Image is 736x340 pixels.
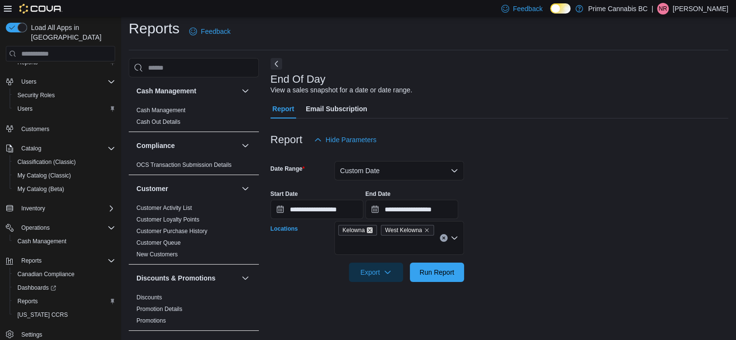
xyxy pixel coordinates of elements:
[10,267,119,281] button: Canadian Compliance
[14,156,80,168] a: Classification (Classic)
[270,165,305,173] label: Date Range
[10,182,119,196] button: My Catalog (Beta)
[136,273,215,283] h3: Discounts & Promotions
[129,19,180,38] h1: Reports
[588,3,647,15] p: Prime Cannabis BC
[136,216,199,223] a: Customer Loyalty Points
[17,255,45,266] button: Reports
[136,107,185,114] a: Cash Management
[19,4,62,14] img: Cova
[17,123,53,135] a: Customers
[10,89,119,102] button: Security Roles
[270,134,302,146] h3: Report
[136,106,185,114] span: Cash Management
[14,170,75,181] a: My Catalog (Classic)
[136,184,168,193] h3: Customer
[420,267,454,277] span: Run Report
[14,296,42,307] a: Reports
[14,89,59,101] a: Security Roles
[136,205,192,211] a: Customer Activity List
[129,202,259,264] div: Customer
[367,227,373,233] button: Remove Kelowna from selection in this group
[17,297,38,305] span: Reports
[136,228,208,235] a: Customer Purchase History
[14,236,70,247] a: Cash Management
[21,224,50,232] span: Operations
[136,239,180,247] span: Customer Queue
[14,268,115,280] span: Canadian Compliance
[651,3,653,15] p: |
[381,225,434,236] span: West Kelowna
[2,254,119,267] button: Reports
[14,170,115,181] span: My Catalog (Classic)
[270,200,363,219] input: Press the down key to open a popover containing a calendar.
[17,143,115,154] span: Catalog
[338,225,377,236] span: Kelowna
[10,308,119,322] button: [US_STATE] CCRS
[136,141,238,150] button: Compliance
[14,236,115,247] span: Cash Management
[270,225,298,233] label: Locations
[17,76,40,88] button: Users
[2,202,119,215] button: Inventory
[270,58,282,70] button: Next
[410,263,464,282] button: Run Report
[136,227,208,235] span: Customer Purchase History
[272,99,294,118] span: Report
[10,295,119,308] button: Reports
[240,85,251,97] button: Cash Management
[17,203,49,214] button: Inventory
[550,3,571,14] input: Dark Mode
[365,190,391,198] label: End Date
[14,183,68,195] a: My Catalog (Beta)
[136,305,182,313] span: Promotion Details
[129,292,259,330] div: Discounts & Promotions
[14,156,115,168] span: Classification (Classic)
[270,85,412,95] div: View a sales snapshot for a date or date range.
[14,183,115,195] span: My Catalog (Beta)
[310,130,380,149] button: Hide Parameters
[14,103,36,115] a: Users
[349,263,403,282] button: Export
[10,155,119,169] button: Classification (Classic)
[657,3,669,15] div: Nathan Russo
[17,222,115,234] span: Operations
[355,263,397,282] span: Export
[440,234,448,242] button: Clear input
[343,225,365,235] span: Kelowna
[136,161,232,169] span: OCS Transaction Submission Details
[136,86,196,96] h3: Cash Management
[136,239,180,246] a: Customer Queue
[17,284,56,292] span: Dashboards
[17,76,115,88] span: Users
[136,273,238,283] button: Discounts & Promotions
[14,309,72,321] a: [US_STATE] CCRS
[10,235,119,248] button: Cash Management
[136,317,166,325] span: Promotions
[136,317,166,324] a: Promotions
[2,142,119,155] button: Catalog
[17,203,115,214] span: Inventory
[136,118,180,125] a: Cash Out Details
[136,294,162,301] a: Discounts
[240,272,251,284] button: Discounts & Promotions
[21,257,42,265] span: Reports
[424,227,430,233] button: Remove West Kelowna from selection in this group
[2,221,119,235] button: Operations
[21,331,42,339] span: Settings
[14,89,115,101] span: Security Roles
[240,183,251,194] button: Customer
[136,86,238,96] button: Cash Management
[270,190,298,198] label: Start Date
[17,172,71,179] span: My Catalog (Classic)
[17,222,54,234] button: Operations
[14,296,115,307] span: Reports
[136,251,178,258] a: New Customers
[14,309,115,321] span: Washington CCRS
[21,205,45,212] span: Inventory
[270,74,326,85] h3: End Of Day
[659,3,667,15] span: NR
[240,140,251,151] button: Compliance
